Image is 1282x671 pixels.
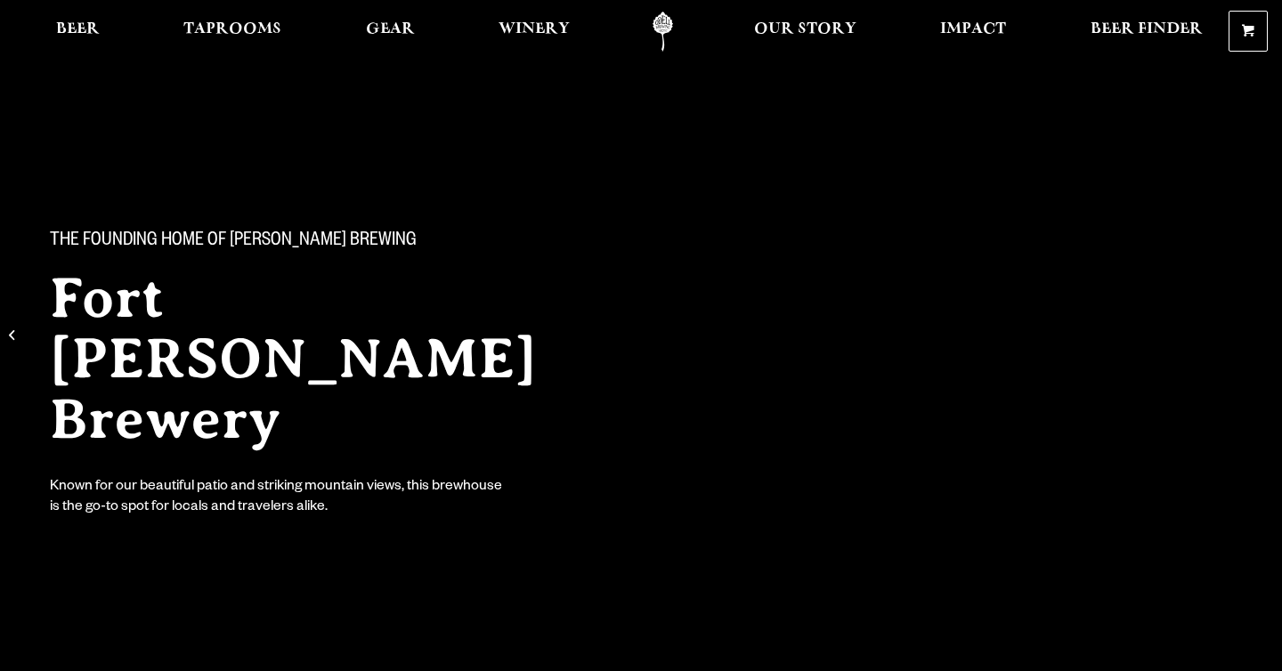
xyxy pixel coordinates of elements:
[183,22,281,36] span: Taprooms
[50,268,605,449] h2: Fort [PERSON_NAME] Brewery
[754,22,856,36] span: Our Story
[742,12,868,52] a: Our Story
[354,12,426,52] a: Gear
[172,12,293,52] a: Taprooms
[929,12,1018,52] a: Impact
[50,230,417,254] span: The Founding Home of [PERSON_NAME] Brewing
[1079,12,1214,52] a: Beer Finder
[1091,22,1203,36] span: Beer Finder
[50,478,506,519] div: Known for our beautiful patio and striking mountain views, this brewhouse is the go-to spot for l...
[940,22,1006,36] span: Impact
[56,22,100,36] span: Beer
[366,22,415,36] span: Gear
[629,12,696,52] a: Odell Home
[45,12,111,52] a: Beer
[487,12,581,52] a: Winery
[499,22,570,36] span: Winery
